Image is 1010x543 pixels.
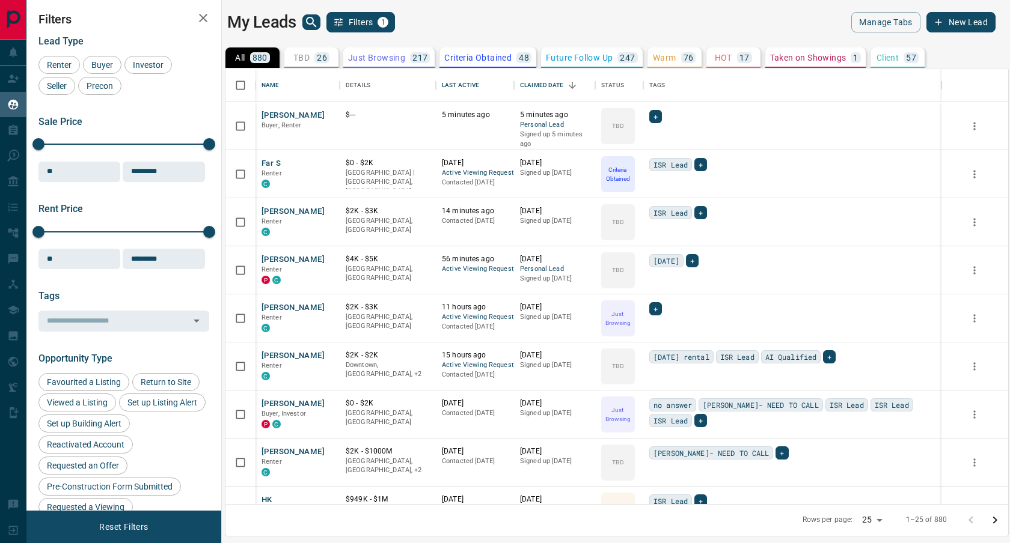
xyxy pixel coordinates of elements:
p: $0 - $2K [346,158,430,168]
p: Signed up [DATE] [520,408,589,418]
span: Personal Lead [520,120,589,130]
span: + [780,447,784,459]
button: Open [188,312,205,329]
span: Active Viewing Request [442,312,508,323]
div: 25 [857,511,886,529]
p: Signed up [DATE] [520,360,589,370]
p: 5 minutes ago [442,110,508,120]
span: ISR Lead [720,351,754,363]
span: Tags [38,290,60,302]
p: 5 minutes ago [520,110,589,120]
button: more [966,309,984,327]
div: + [776,446,788,460]
p: Signed up 5 minutes ago [520,130,589,148]
p: 15 hours ago [442,350,508,360]
span: Renter [262,458,282,466]
p: [DATE] [520,254,589,264]
p: HOT [715,53,732,62]
p: Signed up [DATE] [520,312,589,322]
p: Contacted [DATE] [442,216,508,226]
p: 76 [684,53,694,62]
p: 217 [412,53,427,62]
p: Contacted [DATE] [442,178,508,187]
button: more [966,405,984,423]
p: Etobicoke, Toronto [346,457,430,475]
p: Taken on Showings [770,53,846,62]
div: condos.ca [262,324,270,332]
p: $0 - $2K [346,398,430,408]
span: Opportunity Type [38,353,112,364]
span: [DATE] [653,255,679,267]
p: [DATE] [520,446,589,457]
p: 56 minutes ago [442,254,508,264]
button: [PERSON_NAME] [262,206,325,217]
span: Renter [262,169,282,177]
span: + [653,303,658,315]
div: Claimed Date [514,68,595,102]
button: Sort [564,77,581,94]
span: Reactivated Account [43,440,129,449]
button: [PERSON_NAME] [262,254,325,265]
div: Name [256,68,340,102]
div: condos.ca [262,468,270,476]
p: $--- [346,110,430,120]
p: $2K - $3K [346,206,430,216]
p: Client [877,53,899,62]
p: $4K - $5K [346,254,430,264]
p: [DATE] [520,206,589,216]
button: search button [302,14,320,30]
p: [GEOGRAPHIC_DATA], [GEOGRAPHIC_DATA] [346,264,430,283]
div: Favourited a Listing [38,373,129,391]
div: condos.ca [262,228,270,236]
p: Signed up [DATE] [520,168,589,178]
p: [DATE] [520,398,589,408]
button: Go to next page [983,508,1007,532]
p: [DATE] [520,350,589,360]
div: Precon [78,77,121,95]
button: Filters1 [326,12,396,32]
button: Reset Filters [91,517,156,537]
span: Renter [262,217,282,225]
button: more [966,117,984,135]
p: TBD [293,53,310,62]
span: Set up Building Alert [43,419,126,428]
div: Status [595,68,643,102]
div: + [694,206,707,219]
p: Signed up [DATE] [520,457,589,466]
p: 57 [906,53,916,62]
p: TBD [612,265,623,275]
div: Pre-Construction Form Submitted [38,478,181,496]
span: Pre-Construction Form Submitted [43,482,177,491]
p: [DATE] [442,398,508,408]
span: Sale Price [38,116,82,127]
p: Just Browsing [348,53,405,62]
button: more [966,454,984,472]
span: ISR Lead [830,399,864,411]
button: HK [262,494,272,506]
span: Investor [129,60,168,70]
button: Manage Tabs [851,12,920,32]
span: + [699,159,703,171]
span: Favourited a Listing [43,377,125,387]
span: ISR Lead [653,159,688,171]
p: 1 [853,53,858,62]
button: more [966,357,984,375]
span: Set up Listing Alert [123,398,201,407]
p: [DATE] [442,494,508,505]
div: Return to Site [132,373,200,391]
p: Future Follow Up [546,53,613,62]
p: $2K - $2K [346,350,430,360]
span: Requested a Viewing [43,502,129,512]
p: Rows per page: [803,515,853,525]
div: + [649,110,662,123]
div: property.ca [262,276,270,284]
div: + [686,254,699,267]
p: All [235,53,245,62]
div: condos.ca [272,420,281,428]
div: Buyer [83,56,121,74]
p: 26 [317,53,327,62]
p: [DATE] [442,446,508,457]
span: Return to Site [136,377,195,387]
span: ISR Lead [653,495,688,507]
p: [DATE] [520,302,589,312]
